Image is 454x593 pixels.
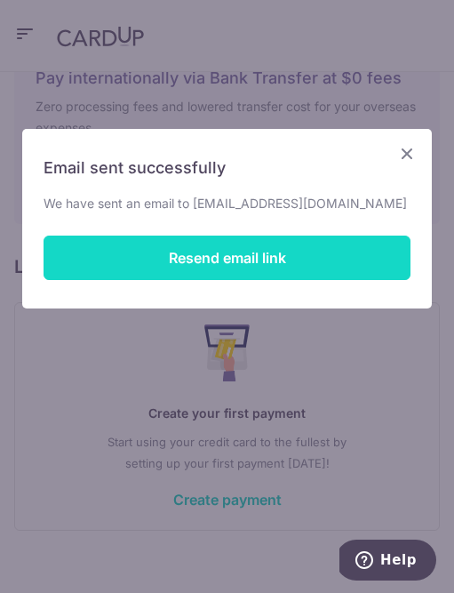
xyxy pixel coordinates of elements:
[396,143,418,164] button: Close
[339,540,436,584] iframe: Opens a widget where you can find more information
[44,236,410,280] button: Resend email link
[44,157,226,179] span: Email sent successfully
[44,193,410,214] p: We have sent an email to [EMAIL_ADDRESS][DOMAIN_NAME]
